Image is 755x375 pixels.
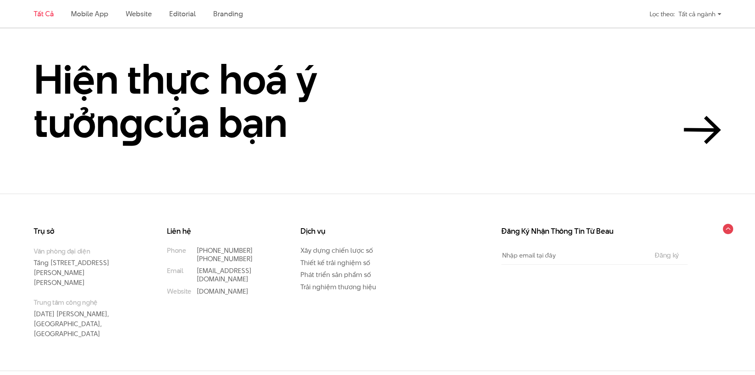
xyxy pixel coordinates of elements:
[34,298,135,339] p: [DATE] [PERSON_NAME], [GEOGRAPHIC_DATA], [GEOGRAPHIC_DATA]
[34,9,54,19] a: Tất cả
[34,246,135,288] p: Tầng [STREET_ADDRESS][PERSON_NAME][PERSON_NAME]
[197,287,248,296] a: [DOMAIN_NAME]
[34,58,721,144] a: Hiện thực hoá ý tưởngcủa bạn
[679,7,721,21] div: Tất cả ngành
[126,9,152,19] a: Website
[167,227,268,235] h3: Liên hệ
[501,246,646,264] input: Nhập email tại đây
[300,227,402,235] h3: Dịch vụ
[197,246,253,255] a: [PHONE_NUMBER]
[167,246,186,255] small: Phone
[34,58,390,144] h2: Hiện thực hoá ý tưởn của bạn
[34,246,135,256] small: Văn phòng đại diện
[300,282,376,292] a: Trải nghiệm thương hiệu
[213,9,243,19] a: Branding
[300,246,373,255] a: Xây dựng chiến lược số
[197,254,253,263] a: [PHONE_NUMBER]
[34,298,135,307] small: Trung tâm công nghệ
[34,227,135,235] h3: Trụ sở
[197,266,252,284] a: [EMAIL_ADDRESS][DOMAIN_NAME]
[167,267,183,275] small: Email
[501,227,688,235] h3: Đăng Ký Nhận Thông Tin Từ Beau
[300,258,370,267] a: Thiết kế trải nghiệm số
[71,9,108,19] a: Mobile app
[119,94,143,151] en: g
[300,270,371,279] a: Phát triển sản phẩm số
[650,7,675,21] div: Lọc theo:
[167,287,191,296] small: Website
[169,9,196,19] a: Editorial
[652,252,681,259] input: Đăng ký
